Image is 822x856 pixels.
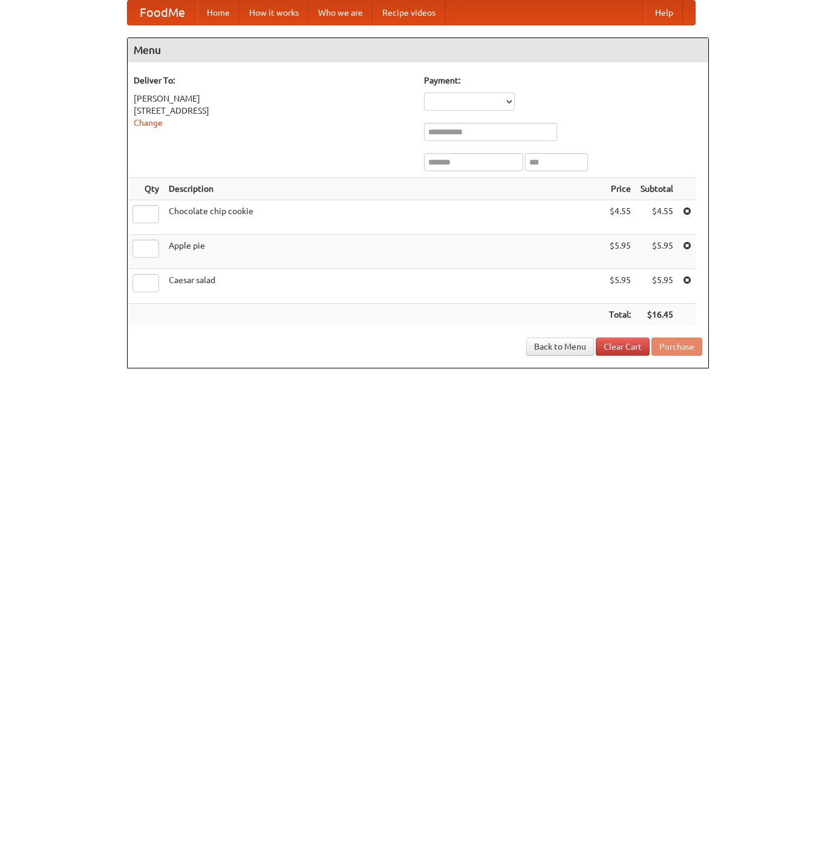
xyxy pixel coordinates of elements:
[134,74,412,87] h5: Deliver To:
[636,235,678,269] td: $5.95
[604,200,636,235] td: $4.55
[651,338,702,356] button: Purchase
[164,269,604,304] td: Caesar salad
[636,304,678,326] th: $16.45
[604,178,636,200] th: Price
[604,235,636,269] td: $5.95
[604,269,636,304] td: $5.95
[424,74,702,87] h5: Payment:
[645,1,683,25] a: Help
[128,38,708,62] h4: Menu
[636,269,678,304] td: $5.95
[596,338,650,356] a: Clear Cart
[164,178,604,200] th: Description
[373,1,445,25] a: Recipe videos
[134,93,412,105] div: [PERSON_NAME]
[164,235,604,269] td: Apple pie
[636,178,678,200] th: Subtotal
[128,1,197,25] a: FoodMe
[197,1,240,25] a: Home
[134,105,412,117] div: [STREET_ADDRESS]
[240,1,308,25] a: How it works
[604,304,636,326] th: Total:
[128,178,164,200] th: Qty
[308,1,373,25] a: Who we are
[164,200,604,235] td: Chocolate chip cookie
[134,118,163,128] a: Change
[526,338,594,356] a: Back to Menu
[636,200,678,235] td: $4.55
